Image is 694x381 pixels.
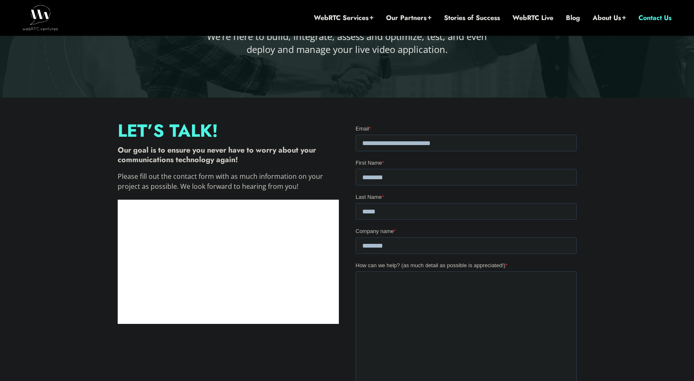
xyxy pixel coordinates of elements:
[118,145,339,165] p: Our goal is to ensure you never have to worry about your communications technology again!
[206,30,489,56] p: We’re here to build, integrate, assess and optimize, test, and even deploy and manage your live v...
[386,13,432,23] a: Our Partners
[118,171,339,191] p: Please fill out the contact form with as much information on your project as possible. We look fo...
[118,125,339,137] p: Let’s Talk!
[593,13,626,23] a: About Us
[444,13,500,23] a: Stories of Success
[314,13,373,23] a: WebRTC Services
[23,5,58,30] img: WebRTC.ventures
[638,13,671,23] a: Contact Us
[566,13,580,23] a: Blog
[512,13,553,23] a: WebRTC Live
[118,200,339,324] iframe: The Complexity of WebRTC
